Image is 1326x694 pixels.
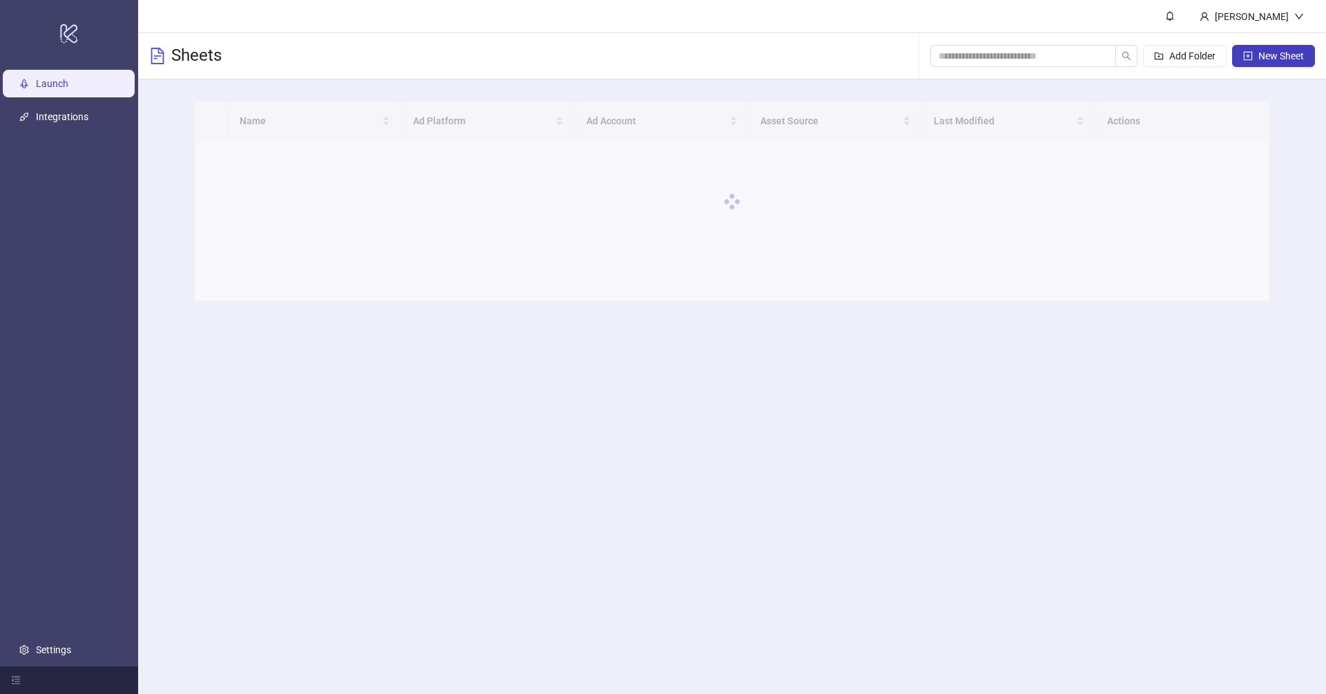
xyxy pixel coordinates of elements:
div: [PERSON_NAME] [1209,9,1294,24]
span: Add Folder [1169,50,1215,61]
span: folder-add [1154,51,1164,61]
span: plus-square [1243,51,1253,61]
span: menu-fold [11,675,21,685]
h3: Sheets [171,45,222,67]
a: Settings [36,644,71,655]
span: search [1122,51,1131,61]
span: down [1294,12,1304,21]
a: Integrations [36,111,88,122]
span: New Sheet [1258,50,1304,61]
button: New Sheet [1232,45,1315,67]
button: Add Folder [1143,45,1227,67]
a: Launch [36,78,68,89]
span: file-text [149,48,166,64]
span: bell [1165,11,1175,21]
span: user [1200,12,1209,21]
